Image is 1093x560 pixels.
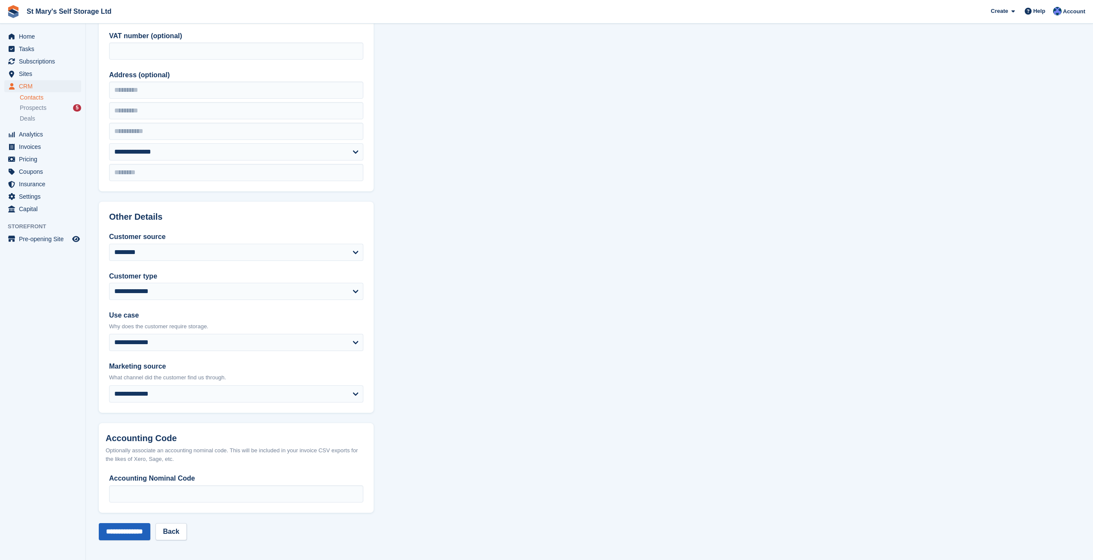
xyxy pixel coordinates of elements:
[71,234,81,244] a: Preview store
[4,178,81,190] a: menu
[19,128,70,140] span: Analytics
[109,373,363,382] p: What channel did the customer find us through.
[1053,7,1062,15] img: Matthew Keenan
[109,361,363,372] label: Marketing source
[73,104,81,112] div: 5
[4,141,81,153] a: menu
[109,70,363,80] label: Address (optional)
[19,191,70,203] span: Settings
[4,30,81,42] a: menu
[19,166,70,178] span: Coupons
[106,446,367,463] div: Optionally associate an accounting nominal code. This will be included in your invoice CSV export...
[19,43,70,55] span: Tasks
[19,203,70,215] span: Capital
[20,94,81,102] a: Contacts
[4,68,81,80] a: menu
[19,178,70,190] span: Insurance
[20,103,81,112] a: Prospects 5
[19,153,70,165] span: Pricing
[19,55,70,67] span: Subscriptions
[4,43,81,55] a: menu
[109,310,363,321] label: Use case
[20,104,46,112] span: Prospects
[4,191,81,203] a: menu
[4,153,81,165] a: menu
[991,7,1008,15] span: Create
[19,68,70,80] span: Sites
[109,322,363,331] p: Why does the customer require storage.
[109,212,363,222] h2: Other Details
[109,232,363,242] label: Customer source
[4,233,81,245] a: menu
[1033,7,1045,15] span: Help
[20,114,81,123] a: Deals
[8,222,85,231] span: Storefront
[23,4,115,18] a: St Mary's Self Storage Ltd
[106,433,367,443] h2: Accounting Code
[19,141,70,153] span: Invoices
[109,473,363,484] label: Accounting Nominal Code
[19,30,70,42] span: Home
[19,233,70,245] span: Pre-opening Site
[19,80,70,92] span: CRM
[4,128,81,140] a: menu
[4,55,81,67] a: menu
[4,80,81,92] a: menu
[4,166,81,178] a: menu
[4,203,81,215] a: menu
[20,115,35,123] span: Deals
[109,31,363,41] label: VAT number (optional)
[155,523,186,540] a: Back
[7,5,20,18] img: stora-icon-8386f47178a22dfd0bd8f6a31ec36ba5ce8667c1dd55bd0f319d3a0aa187defe.svg
[1063,7,1085,16] span: Account
[109,271,363,282] label: Customer type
